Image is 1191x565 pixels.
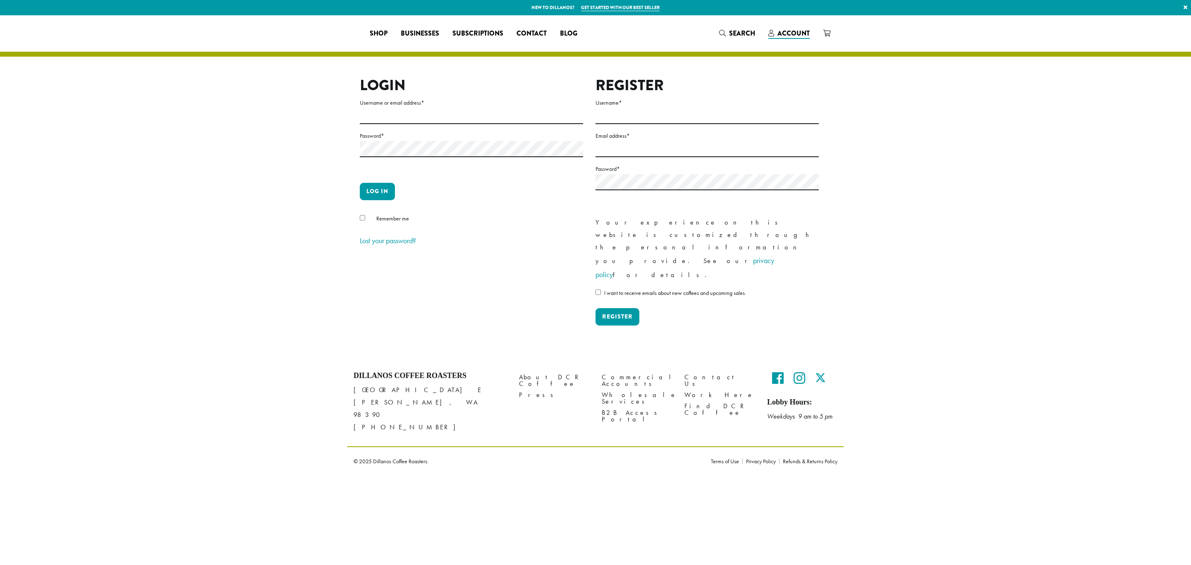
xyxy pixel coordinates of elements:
[360,98,583,108] label: Username or email address
[517,29,547,39] span: Contact
[711,458,742,464] a: Terms of Use
[767,412,832,421] em: Weekdays 9 am to 5 pm
[401,29,439,39] span: Businesses
[581,4,660,11] a: Get started with our best seller
[595,216,819,282] p: Your experience on this website is customized through the personal information you provide. See o...
[684,390,755,401] a: Work Here
[595,256,774,279] a: privacy policy
[602,407,672,425] a: B2B Access Portal
[452,29,503,39] span: Subscriptions
[604,289,746,297] span: I want to receive emails about new coffees and upcoming sales.
[595,164,819,174] label: Password
[684,401,755,419] a: Find DCR Coffee
[684,371,755,389] a: Contact Us
[363,27,394,40] a: Shop
[595,131,819,141] label: Email address
[595,98,819,108] label: Username
[519,371,589,389] a: About DCR Coffee
[602,390,672,407] a: Wholesale Services
[767,398,837,407] h5: Lobby Hours:
[360,77,583,94] h2: Login
[360,183,395,200] button: Log in
[560,29,577,39] span: Blog
[519,390,589,401] a: Press
[360,131,583,141] label: Password
[777,29,810,38] span: Account
[779,458,837,464] a: Refunds & Returns Policy
[742,458,779,464] a: Privacy Policy
[370,29,387,39] span: Shop
[354,371,507,381] h4: Dillanos Coffee Roasters
[354,458,698,464] p: © 2025 Dillanos Coffee Roasters.
[360,236,416,245] a: Lost your password?
[713,26,762,40] a: Search
[595,308,639,326] button: Register
[729,29,755,38] span: Search
[595,77,819,94] h2: Register
[354,384,507,433] p: [GEOGRAPHIC_DATA] E [PERSON_NAME], WA 98390 [PHONE_NUMBER]
[376,215,409,222] span: Remember me
[595,290,601,295] input: I want to receive emails about new coffees and upcoming sales.
[602,371,672,389] a: Commercial Accounts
